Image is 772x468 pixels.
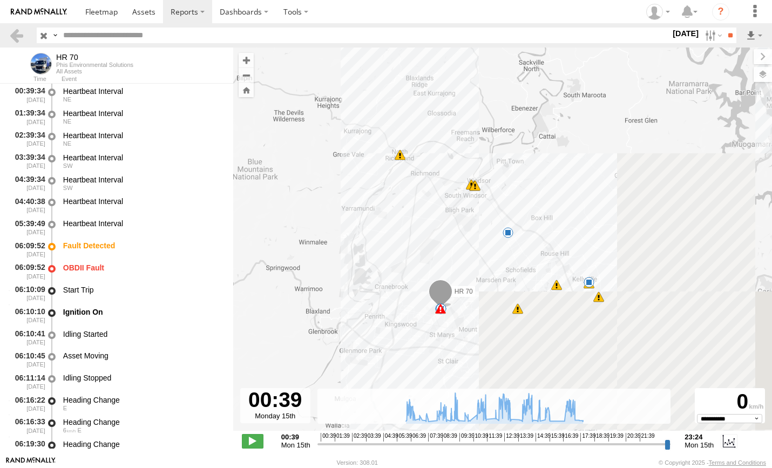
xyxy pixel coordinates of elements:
[63,351,223,361] div: Asset Moving
[536,433,551,442] span: 14:39
[56,62,133,68] div: Phis Environmental Solutions
[239,83,254,97] button: Zoom Home
[63,329,223,339] div: Idling Started
[9,129,46,149] div: 02:39:34 [DATE]
[63,175,223,185] div: Heartbeat Interval
[487,433,502,442] span: 11:39
[337,459,378,466] div: Version: 308.01
[9,283,46,303] div: 06:10:09 [DATE]
[63,405,67,411] span: Heading: 110
[63,395,223,405] div: Heading Change
[63,263,223,273] div: OBDII Fault
[63,285,223,295] div: Start Trip
[281,433,310,441] strong: 00:39
[9,306,46,325] div: 06:10:10 [DATE]
[11,8,67,16] img: rand-logo.svg
[9,416,46,436] div: 06:16:33 [DATE]
[608,433,624,442] span: 19:39
[504,433,519,442] span: 12:39
[428,433,443,442] span: 07:39
[63,417,223,427] div: Heading Change
[563,433,578,442] span: 16:39
[63,108,223,118] div: Heartbeat Interval
[594,433,610,442] span: 18:39
[473,433,489,442] span: 10:39
[62,77,233,82] div: Event
[335,433,350,442] span: 01:39
[63,118,71,125] span: Heading: 61
[9,28,24,43] a: Back to previous Page
[56,68,133,74] div: All Assets
[9,107,46,127] div: 01:39:34 [DATE]
[9,173,46,193] div: 04:39:34 [DATE]
[352,433,367,442] span: 02:39
[442,433,457,442] span: 08:39
[383,433,398,442] span: 04:39
[642,4,674,20] div: Eric Yao
[701,28,724,43] label: Search Filter Options
[56,53,133,62] div: HR 70 - View Asset History
[63,307,223,317] div: Ignition On
[9,195,46,215] div: 04:40:38 [DATE]
[63,373,223,383] div: Idling Stopped
[685,441,714,449] span: Mon 15th Sep 2025
[9,438,46,458] div: 06:19:30 [DATE]
[518,433,533,442] span: 13:39
[242,434,263,448] label: Play/Stop
[626,433,641,442] span: 20:39
[9,371,46,391] div: 06:11:14 [DATE]
[239,67,254,83] button: Zoom out
[63,427,76,433] span: 6
[745,28,763,43] label: Export results as...
[659,459,766,466] div: © Copyright 2025 -
[671,28,701,39] label: [DATE]
[411,433,426,442] span: 06:39
[640,433,655,442] span: 21:39
[696,390,763,414] div: 0
[9,328,46,348] div: 06:10:41 [DATE]
[512,303,523,314] div: 5
[459,433,475,442] span: 09:39
[321,433,336,442] span: 00:39
[63,219,223,228] div: Heartbeat Interval
[63,96,71,103] span: Heading: 61
[63,131,223,140] div: Heartbeat Interval
[63,86,223,96] div: Heartbeat Interval
[9,261,46,281] div: 06:09:52 [DATE]
[9,85,46,105] div: 00:39:34 [DATE]
[580,433,595,442] span: 17:39
[685,433,714,441] strong: 23:24
[63,162,73,169] span: Heading: 220
[550,433,565,442] span: 15:39
[9,239,46,259] div: 06:09:52 [DATE]
[63,196,223,206] div: Heartbeat Interval
[712,3,729,21] i: ?
[239,53,254,67] button: Zoom in
[6,457,56,468] a: Visit our Website
[397,433,412,442] span: 05:39
[63,153,223,162] div: Heartbeat Interval
[77,427,81,433] span: Heading: 80
[709,459,766,466] a: Terms and Conditions
[9,350,46,370] div: 06:10:45 [DATE]
[63,241,223,250] div: Fault Detected
[455,288,473,295] span: HR 70
[281,441,310,449] span: Mon 15th Sep 2025
[9,217,46,237] div: 05:39:49 [DATE]
[63,439,223,449] div: Heading Change
[9,151,46,171] div: 03:39:34 [DATE]
[9,77,46,82] div: Time
[366,433,381,442] span: 03:39
[9,394,46,413] div: 06:16:22 [DATE]
[63,185,73,191] span: Heading: 220
[51,28,59,43] label: Search Query
[63,140,71,147] span: Heading: 61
